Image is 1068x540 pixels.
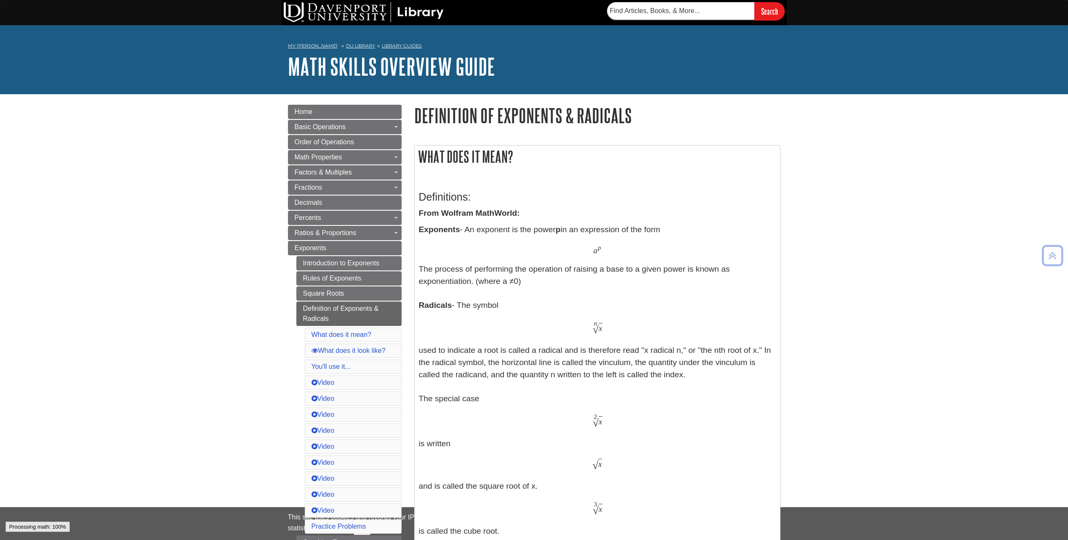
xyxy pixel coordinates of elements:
h3: Definitions: [419,191,776,203]
a: What does it look like? [312,347,386,354]
nav: breadcrumb [288,40,780,54]
a: Back to Top [1039,250,1066,261]
a: Exponents [288,241,402,255]
a: Percents [288,211,402,225]
a: What does it mean? [312,331,371,338]
span: Home [295,108,313,115]
a: Video [312,475,335,482]
div: Processing math: 100% [5,521,70,532]
a: Order of Operations [288,135,402,149]
span: x [599,323,602,333]
h2: What does it mean? [415,146,780,168]
a: Definition of Exponents & Radicals [296,302,402,326]
span: Percents [295,214,321,221]
span: n [594,320,597,327]
img: DU Library [284,2,444,22]
span: 2 [594,413,597,421]
a: You'll use it... [312,363,351,370]
span: √ [592,459,598,472]
span: x [598,459,602,469]
span: √ [593,323,599,336]
span: Factors & Multiples [295,169,352,176]
span: Fractions [295,184,322,191]
a: Video [312,379,335,386]
span: Exponents [295,244,327,251]
input: Search [754,2,785,20]
a: Ratios & Proportions [288,226,402,240]
span: Decimals [295,199,322,206]
a: Video [312,411,335,418]
a: Introduction to Exponents [296,256,402,270]
form: Searches DU Library's articles, books, and more [607,2,785,20]
a: Video [312,427,335,434]
a: Library Guides [382,43,422,49]
a: Video [312,443,335,450]
a: Square Roots [296,286,402,301]
a: Math Skills Overview Guide [288,53,495,79]
a: Video [312,395,335,402]
span: √ [593,417,599,430]
a: Decimals [288,196,402,210]
strong: From Wolfram MathWorld: [419,209,520,217]
span: x [599,417,602,426]
a: DU Library [346,43,375,49]
a: Basic Operations [288,120,402,134]
b: p [556,225,561,234]
span: 3 [594,500,597,508]
a: Video [312,459,335,466]
a: Practice Problems [312,523,366,530]
a: Fractions [288,180,402,195]
span: Ratios & Proportions [295,229,357,236]
span: Order of Operations [295,138,354,146]
a: Math Properties [288,150,402,164]
a: Home [288,105,402,119]
span: p [598,244,601,251]
h1: Definition of Exponents & Radicals [414,105,780,126]
span: √ [593,504,599,517]
a: My [PERSON_NAME] [288,42,338,50]
span: a [593,246,597,255]
a: Video [312,507,335,514]
input: Find Articles, Books, & More... [607,2,754,20]
span: Math Properties [295,154,342,161]
a: Video [312,491,335,498]
b: Exponents [419,225,460,234]
b: Radicals [419,301,452,310]
span: Basic Operations [295,123,346,130]
span: x [599,504,602,514]
a: Rules of Exponents [296,271,402,286]
a: Factors & Multiples [288,165,402,180]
